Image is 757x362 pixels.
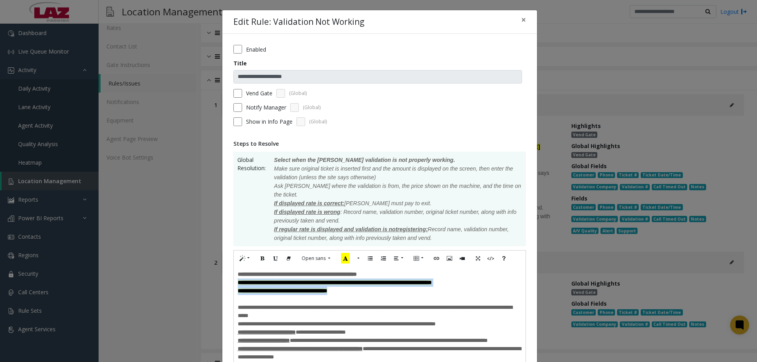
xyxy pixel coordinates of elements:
[484,252,498,265] button: Code View
[516,10,531,30] button: Close
[246,89,272,97] label: Vend Gate
[377,252,390,265] button: Ordered list (CTRL+SHIFT+NUM8)
[456,252,469,265] button: Video
[269,252,282,265] button: Underline (CTRL+U)
[410,252,428,265] button: Table
[274,226,397,232] span: If regular rate is displayed and validation is not
[274,200,344,206] span: If displayed rate is correct:
[246,45,266,54] label: Enabled
[274,157,455,163] span: Select when the [PERSON_NAME] validation is not properly working.
[256,252,269,265] button: Bold (CTRL+B)
[297,252,335,264] button: Font Family
[233,139,526,148] div: Steps to Resolve
[233,59,247,67] label: Title
[274,183,521,198] span: Ask [PERSON_NAME] where the validation is from, the price shown on the machine, and the time on t...
[397,226,428,232] u: registering:
[303,104,321,111] span: (Global)
[337,252,354,265] button: Recent Color
[274,209,516,224] span: : Record name, validation number, original ticket number, along with info previously taken and vend.
[274,165,513,180] span: Make sure original ticket is inserted first and the amount is displayed on the screen, then enter...
[344,200,431,206] span: [PERSON_NAME] must pay to exit.
[274,209,340,215] span: If displayed rate is wrong
[289,90,307,97] span: (Global)
[364,252,377,265] button: Unordered list (CTRL+SHIFT+NUM7)
[246,117,293,126] span: Show in Info Page
[430,252,443,265] button: Link (CTRL+K)
[497,252,511,265] button: Help
[354,252,362,265] button: More Color
[390,252,408,265] button: Paragraph
[237,156,267,242] span: Global Resolution:
[233,16,364,28] h4: Edit Rule: Validation Not Working
[443,252,456,265] button: Picture
[521,14,526,25] span: ×
[471,252,485,265] button: Full Screen
[274,226,509,241] font: Record name, validation number, original ticket number, along with info previously taken and vend.
[236,252,254,265] button: Style
[302,255,326,262] span: Open sans
[309,118,327,125] span: (Global)
[246,103,286,111] label: Notify Manager
[282,252,295,265] button: Remove Font Style (CTRL+\)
